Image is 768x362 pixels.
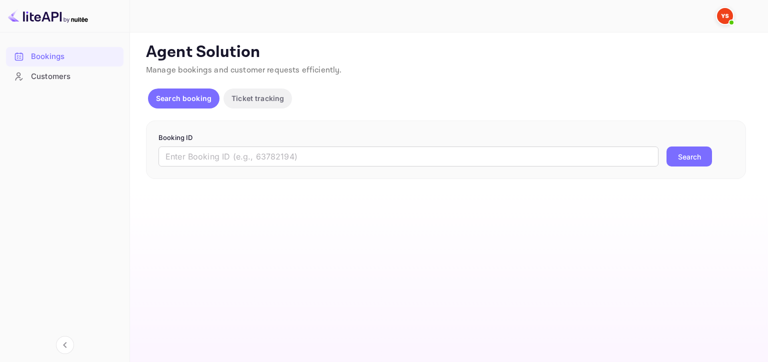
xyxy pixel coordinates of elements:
div: Customers [31,71,118,82]
p: Search booking [156,93,211,103]
input: Enter Booking ID (e.g., 63782194) [158,146,658,166]
button: Search [666,146,712,166]
p: Booking ID [158,133,733,143]
a: Bookings [6,47,123,65]
div: Bookings [6,47,123,66]
div: Customers [6,67,123,86]
img: LiteAPI logo [8,8,88,24]
button: Collapse navigation [56,336,74,354]
a: Customers [6,67,123,85]
p: Agent Solution [146,42,750,62]
p: Ticket tracking [231,93,284,103]
span: Manage bookings and customer requests efficiently. [146,65,342,75]
img: Yandex Support [717,8,733,24]
div: Bookings [31,51,118,62]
